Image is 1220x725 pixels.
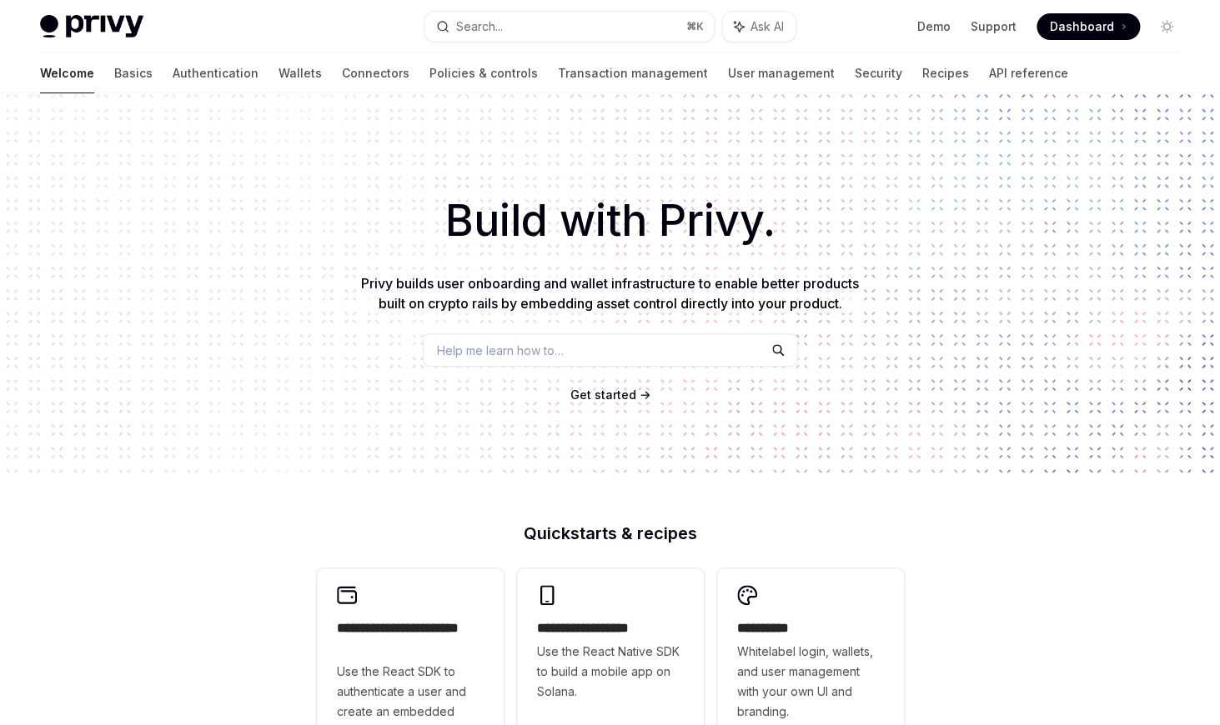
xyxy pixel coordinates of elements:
a: Welcome [40,53,94,93]
span: Use the React Native SDK to build a mobile app on Solana. [537,642,684,702]
a: Recipes [922,53,969,93]
a: Policies & controls [429,53,538,93]
a: Authentication [173,53,259,93]
a: Transaction management [558,53,708,93]
button: Search...⌘K [424,12,714,42]
a: Dashboard [1037,13,1140,40]
a: Demo [917,18,951,35]
span: ⌘ K [686,20,704,33]
span: Get started [570,387,636,402]
span: Ask AI [751,18,784,35]
div: Search... [456,17,503,37]
a: Connectors [342,53,409,93]
span: Whitelabel login, wallets, and user management with your own UI and branding. [737,642,884,722]
a: Get started [570,387,636,403]
a: API reference [989,53,1068,93]
img: light logo [40,15,143,38]
a: Support [971,18,1017,35]
span: Dashboard [1050,18,1114,35]
a: Wallets [279,53,322,93]
button: Ask AI [722,12,796,42]
a: Basics [114,53,153,93]
h2: Quickstarts & recipes [317,525,904,542]
h1: Build with Privy. [27,188,1193,253]
span: Privy builds user onboarding and wallet infrastructure to enable better products built on crypto ... [361,275,859,312]
button: Toggle dark mode [1153,13,1180,40]
span: Help me learn how to… [437,342,564,359]
a: Security [855,53,902,93]
a: User management [728,53,835,93]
